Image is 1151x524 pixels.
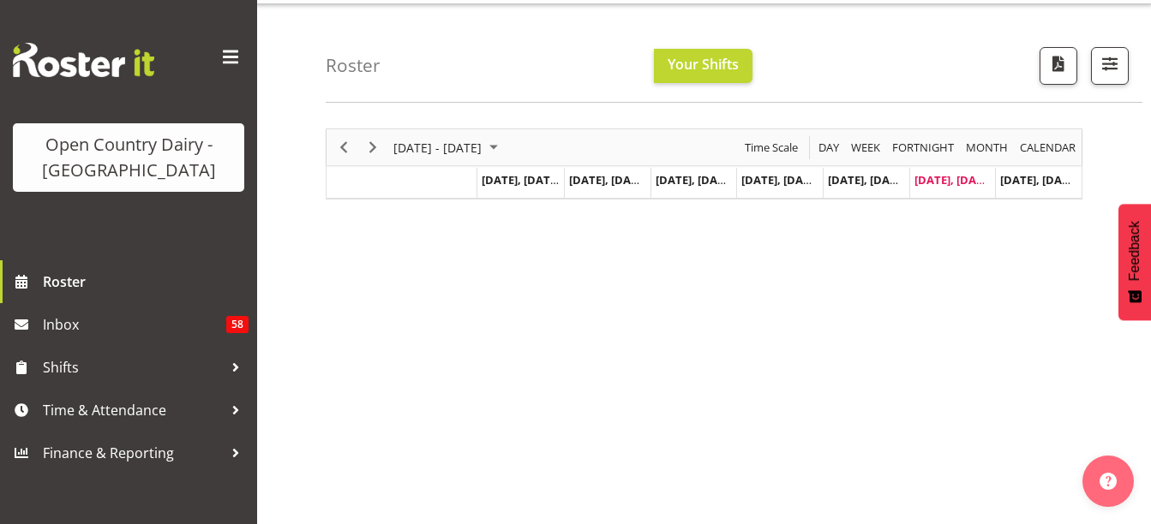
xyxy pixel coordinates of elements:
span: [DATE], [DATE] [741,172,819,188]
span: [DATE], [DATE] [914,172,992,188]
span: Day [817,137,841,158]
button: Timeline Week [848,137,884,158]
span: [DATE], [DATE] [828,172,906,188]
button: Previous [333,137,356,158]
span: Time & Attendance [43,397,223,423]
button: Your Shifts [654,49,752,83]
button: Feedback - Show survey [1118,204,1151,320]
img: Rosterit website logo [13,43,154,77]
h4: Roster [326,56,381,75]
div: Previous [329,129,358,165]
span: Time Scale [743,137,800,158]
span: Inbox [43,312,226,337]
button: Filter Shifts [1091,47,1129,85]
div: Open Country Dairy - [GEOGRAPHIC_DATA] [30,132,227,183]
span: Week [849,137,882,158]
span: [DATE], [DATE] [482,172,560,188]
div: Timeline Week of August 30, 2025 [326,128,1082,199]
span: [DATE], [DATE] [569,172,647,188]
span: Your Shifts [668,55,739,74]
span: Month [964,137,1010,158]
span: Shifts [43,354,223,380]
span: [DATE] - [DATE] [392,137,483,158]
button: Next [362,137,385,158]
span: Roster [43,269,249,295]
span: [DATE], [DATE] [656,172,734,188]
button: Download a PDF of the roster according to the set date range. [1040,47,1077,85]
img: help-xxl-2.png [1100,473,1117,490]
button: Timeline Day [816,137,842,158]
div: Next [358,129,387,165]
span: [DATE], [DATE] [1000,172,1078,188]
button: Month [1017,137,1079,158]
button: Time Scale [742,137,801,158]
span: calendar [1018,137,1077,158]
button: August 25 - 31, 2025 [391,137,506,158]
button: Timeline Month [963,137,1011,158]
span: 58 [226,316,249,333]
span: Feedback [1127,221,1142,281]
button: Fortnight [890,137,957,158]
span: Fortnight [890,137,956,158]
span: Finance & Reporting [43,440,223,466]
